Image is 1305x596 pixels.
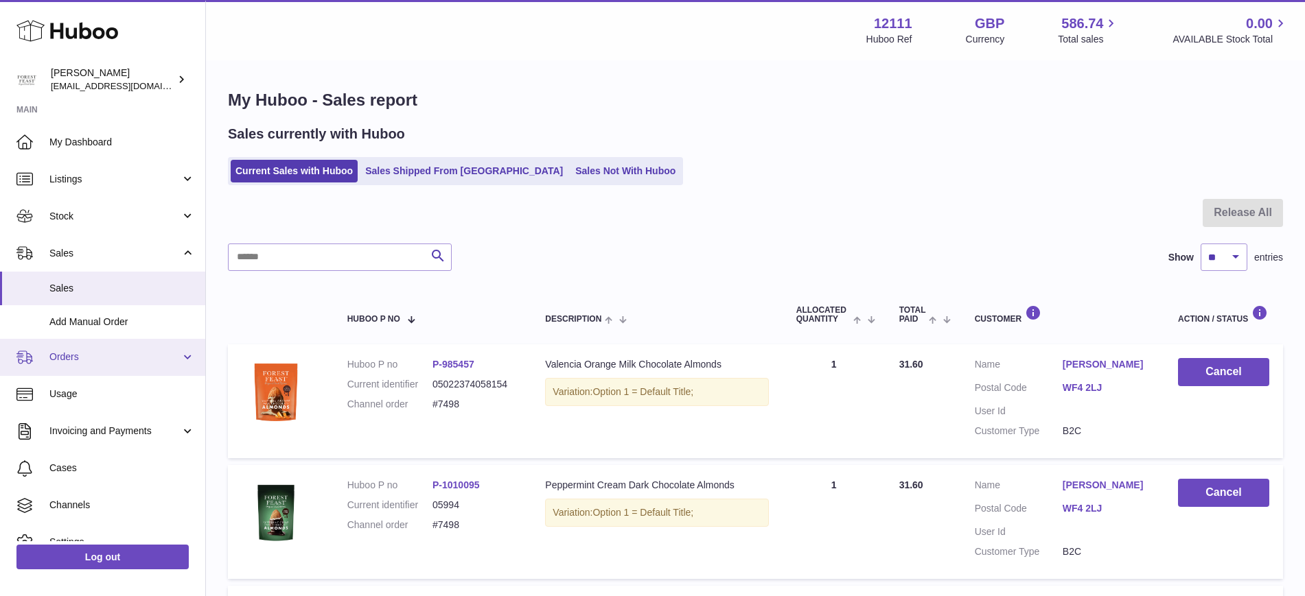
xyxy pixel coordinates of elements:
span: 31.60 [899,359,923,370]
strong: 12111 [874,14,912,33]
span: Total paid [899,306,926,324]
dt: Current identifier [347,378,432,391]
div: Huboo Ref [866,33,912,46]
div: Action / Status [1178,305,1269,324]
a: Sales Not With Huboo [570,160,680,182]
dd: B2C [1063,545,1151,558]
a: WF4 2LJ [1063,502,1151,515]
dt: Customer Type [975,545,1063,558]
div: Customer [975,305,1151,324]
h2: Sales currently with Huboo [228,125,405,143]
button: Cancel [1178,358,1269,386]
img: bronaghc@forestfeast.com [16,69,37,90]
a: Sales Shipped From [GEOGRAPHIC_DATA] [360,160,568,182]
div: Variation: [545,378,768,406]
dt: User Id [975,525,1063,538]
dd: #7498 [432,398,518,411]
a: P-1010095 [432,479,480,490]
dt: Huboo P no [347,479,432,492]
span: entries [1254,251,1283,264]
td: 1 [783,465,886,579]
div: Peppermint Cream Dark Chocolate Almonds [545,479,768,492]
div: Currency [966,33,1005,46]
img: FF-8674-PEPPERMINT-ALMONDS-120g-Pack-FOP.png [242,479,310,547]
span: Cases [49,462,195,475]
span: Sales [49,282,195,295]
span: Description [545,315,601,324]
dt: Postal Code [975,381,1063,398]
dt: Current identifier [347,499,432,512]
span: Channels [49,499,195,512]
span: [EMAIL_ADDRESS][DOMAIN_NAME] [51,80,202,91]
dt: Channel order [347,398,432,411]
span: Settings [49,536,195,549]
span: Option 1 = Default Title; [592,386,693,397]
span: Orders [49,350,181,363]
dt: Huboo P no [347,358,432,371]
strong: GBP [975,14,1004,33]
dt: Name [975,358,1063,374]
span: Option 1 = Default Title; [592,507,693,518]
span: Huboo P no [347,315,400,324]
div: Variation: [545,499,768,527]
dt: Name [975,479,1063,495]
span: Add Manual Order [49,315,195,329]
span: Usage [49,388,195,401]
span: Invoicing and Payments [49,425,181,438]
button: Cancel [1178,479,1269,507]
dt: Customer Type [975,425,1063,438]
dd: #7498 [432,518,518,532]
a: Current Sales with Huboo [231,160,358,182]
dt: Channel order [347,518,432,532]
span: My Dashboard [49,136,195,149]
label: Show [1168,251,1194,264]
a: Log out [16,545,189,569]
a: 586.74 Total sales [1058,14,1119,46]
span: 0.00 [1246,14,1273,33]
dd: B2C [1063,425,1151,438]
td: 1 [783,344,886,458]
span: AVAILABLE Stock Total [1173,33,1289,46]
dt: User Id [975,405,1063,418]
dt: Postal Code [975,502,1063,518]
span: 586.74 [1061,14,1103,33]
h1: My Huboo - Sales report [228,89,1283,111]
a: WF4 2LJ [1063,381,1151,394]
span: ALLOCATED Quantity [796,306,851,324]
a: [PERSON_NAME] [1063,358,1151,371]
span: Stock [49,210,181,223]
span: Total sales [1058,33,1119,46]
span: Sales [49,247,181,260]
span: 31.60 [899,479,923,490]
img: FF8049-SigChocValenciaOrange120gPackFOP.png [242,358,310,427]
div: Valencia Orange Milk Chocolate Almonds [545,358,768,371]
a: 0.00 AVAILABLE Stock Total [1173,14,1289,46]
a: P-985457 [432,359,474,370]
dd: 05994 [432,499,518,512]
span: Listings [49,173,181,186]
div: [PERSON_NAME] [51,67,174,93]
dd: 05022374058154 [432,378,518,391]
a: [PERSON_NAME] [1063,479,1151,492]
